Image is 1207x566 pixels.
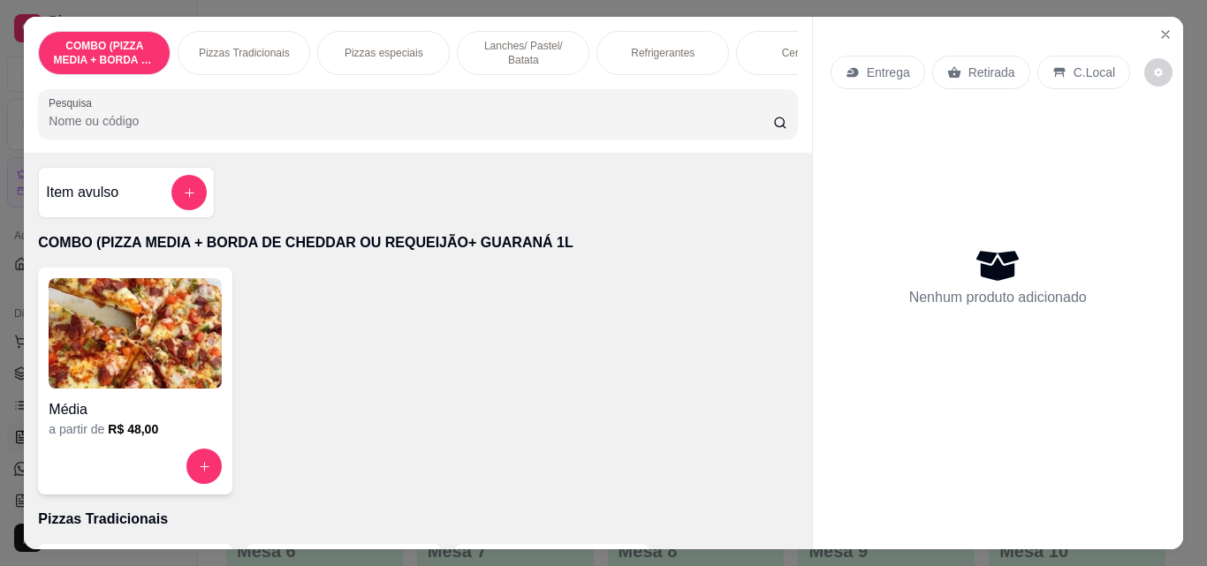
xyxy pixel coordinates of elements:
p: Retirada [968,64,1015,81]
p: Nenhum produto adicionado [909,287,1087,308]
label: Pesquisa [49,95,98,110]
h4: Item avulso [46,182,118,203]
img: product-image [49,278,222,389]
button: add-separate-item [171,175,207,210]
p: Pizzas Tradicionais [199,46,290,60]
input: Pesquisa [49,112,773,130]
div: a partir de [49,420,222,438]
p: Pizzas especiais [345,46,423,60]
button: Close [1151,20,1180,49]
p: Refrigerantes [631,46,695,60]
p: Entrega [867,64,910,81]
p: C.Local [1074,64,1115,81]
button: decrease-product-quantity [1144,58,1173,87]
p: Cervejas [782,46,824,60]
button: increase-product-quantity [186,449,222,484]
p: COMBO (PIZZA MEDIA + BORDA DE CHEDDAR OU REQUEIJÃO+ GUARANÁ 1L [53,39,156,67]
h6: R$ 48,00 [108,420,158,438]
p: Pizzas Tradicionais [38,509,797,530]
p: COMBO (PIZZA MEDIA + BORDA DE CHEDDAR OU REQUEIJÃO+ GUARANÁ 1L [38,232,797,253]
p: Lanches/ Pastel/ Batata [472,39,574,67]
h4: Média [49,399,222,420]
